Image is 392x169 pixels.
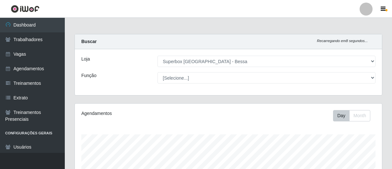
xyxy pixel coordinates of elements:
div: Toolbar with button groups [333,110,375,121]
div: First group [333,110,370,121]
label: Função [81,72,97,79]
strong: Buscar [81,39,97,44]
button: Day [333,110,350,121]
i: Recarregando em 8 segundos... [317,39,368,43]
label: Loja [81,56,90,62]
div: Agendamentos [81,110,198,117]
img: CoreUI Logo [11,5,40,13]
button: Month [349,110,370,121]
